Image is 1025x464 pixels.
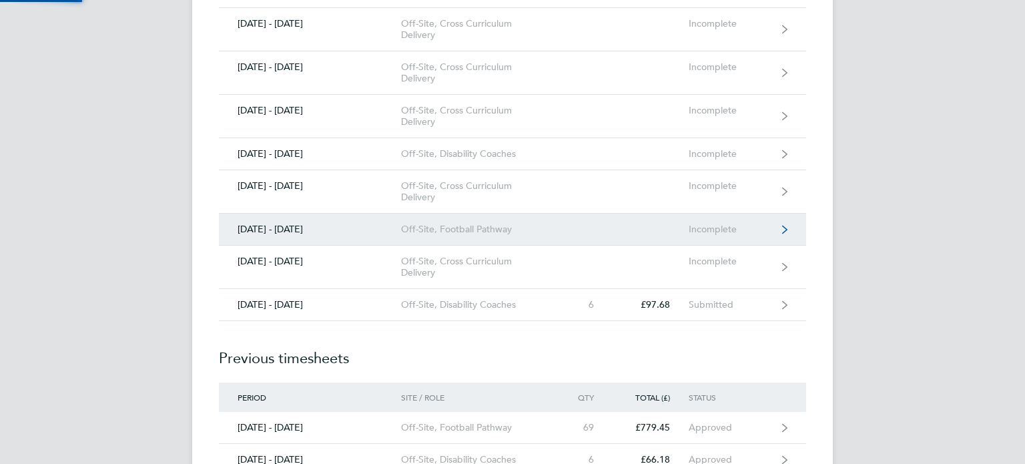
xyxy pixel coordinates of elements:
a: [DATE] - [DATE]Off-Site, Cross Curriculum DeliveryIncomplete [219,8,806,51]
div: [DATE] - [DATE] [219,148,401,160]
div: [DATE] - [DATE] [219,224,401,235]
div: [DATE] - [DATE] [219,18,401,29]
div: 69 [554,422,613,433]
div: [DATE] - [DATE] [219,61,401,73]
div: Off-Site, Cross Curriculum Delivery [401,18,554,41]
div: 6 [554,299,613,310]
div: Incomplete [689,224,771,235]
div: [DATE] - [DATE] [219,180,401,192]
a: [DATE] - [DATE]Off-Site, Cross Curriculum DeliveryIncomplete [219,246,806,289]
div: Total (£) [613,393,689,402]
div: [DATE] - [DATE] [219,256,401,267]
div: Qty [554,393,613,402]
a: [DATE] - [DATE]Off-Site, Cross Curriculum DeliveryIncomplete [219,95,806,138]
div: [DATE] - [DATE] [219,299,401,310]
a: [DATE] - [DATE]Off-Site, Football PathwayIncomplete [219,214,806,246]
div: Incomplete [689,148,771,160]
div: Off-Site, Football Pathway [401,422,554,433]
div: £779.45 [613,422,689,433]
div: Off-Site, Disability Coaches [401,148,554,160]
div: [DATE] - [DATE] [219,105,401,116]
div: [DATE] - [DATE] [219,422,401,433]
div: Incomplete [689,105,771,116]
span: Period [238,392,266,403]
a: [DATE] - [DATE]Off-Site, Disability Coaches6£97.68Submitted [219,289,806,321]
div: £97.68 [613,299,689,310]
div: Off-Site, Cross Curriculum Delivery [401,61,554,84]
div: Off-Site, Disability Coaches [401,299,554,310]
div: Off-Site, Cross Curriculum Delivery [401,256,554,278]
div: Submitted [689,299,771,310]
div: Off-Site, Cross Curriculum Delivery [401,180,554,203]
div: Site / Role [401,393,554,402]
h2: Previous timesheets [219,321,806,383]
div: Approved [689,422,771,433]
a: [DATE] - [DATE]Off-Site, Cross Curriculum DeliveryIncomplete [219,170,806,214]
div: Off-Site, Football Pathway [401,224,554,235]
a: [DATE] - [DATE]Off-Site, Football Pathway69£779.45Approved [219,412,806,444]
div: Incomplete [689,256,771,267]
div: Off-Site, Cross Curriculum Delivery [401,105,554,128]
a: [DATE] - [DATE]Off-Site, Cross Curriculum DeliveryIncomplete [219,51,806,95]
div: Incomplete [689,18,771,29]
div: Incomplete [689,180,771,192]
div: Incomplete [689,61,771,73]
div: Status [689,393,771,402]
a: [DATE] - [DATE]Off-Site, Disability CoachesIncomplete [219,138,806,170]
